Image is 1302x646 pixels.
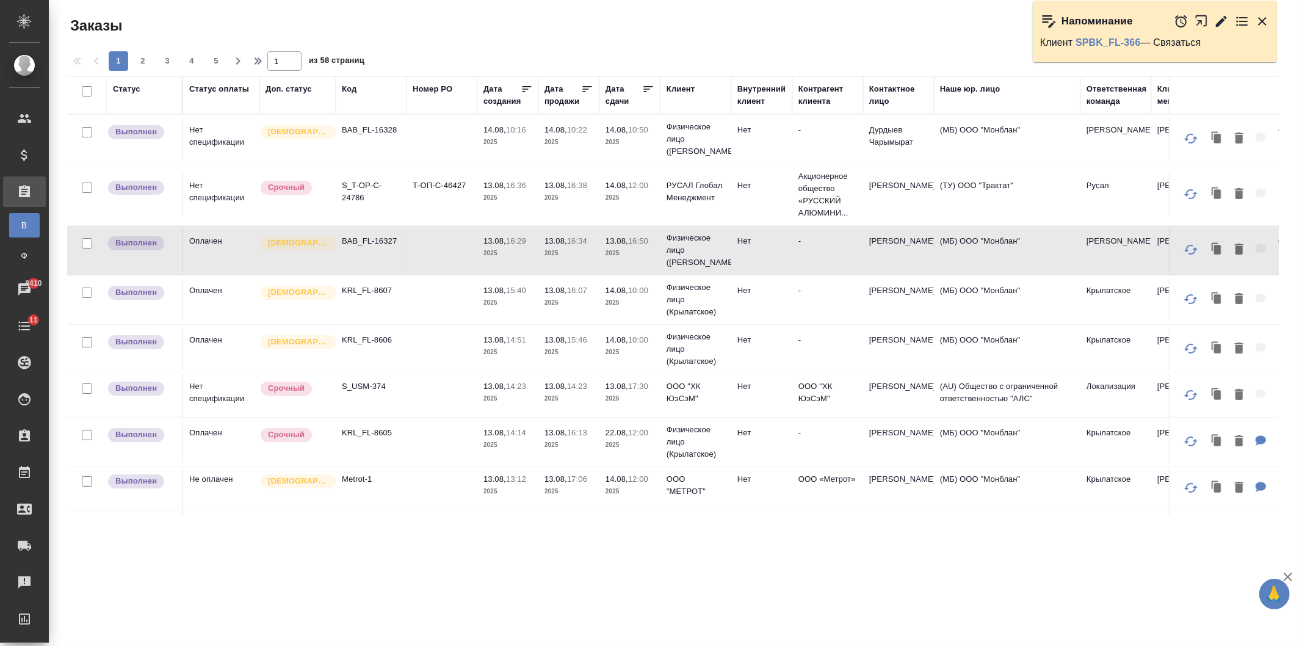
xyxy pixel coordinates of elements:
[798,427,857,439] p: -
[606,393,654,405] p: 2025
[934,510,1080,553] td: (AU) Общество с ограниченной ответственностью "АЛС"
[606,136,654,148] p: 2025
[1087,83,1147,107] div: Ответственная команда
[1206,182,1229,207] button: Клонировать
[107,427,176,443] div: Выставляет ПМ после сдачи и проведения начислений. Последний этап для ПМа
[483,393,532,405] p: 2025
[1195,8,1209,34] button: Открыть в новой вкладке
[107,235,176,252] div: Выставляет ПМ после сдачи и проведения начислений. Последний этап для ПМа
[544,485,593,498] p: 2025
[544,181,567,190] p: 13.08,
[869,83,928,107] div: Контактное лицо
[863,173,934,216] td: [PERSON_NAME]
[259,285,330,301] div: Выставляется автоматически для первых 3 заказов нового контактного лица. Особое внимание
[1235,14,1250,29] button: Перейти в todo
[1206,429,1229,454] button: Клонировать
[268,237,329,249] p: [DEMOGRAPHIC_DATA]
[1264,581,1285,607] span: 🙏
[567,236,587,245] p: 16:34
[1229,287,1250,312] button: Удалить
[567,428,587,437] p: 16:13
[934,328,1080,371] td: (МБ) ООО "Монблан"
[1206,126,1229,151] button: Клонировать
[182,51,201,71] button: 4
[606,83,642,107] div: Дата сдачи
[1229,126,1250,151] button: Удалить
[183,421,259,463] td: Оплачен
[1229,476,1250,501] button: Удалить
[115,429,157,441] p: Выполнен
[1151,374,1222,417] td: [PERSON_NAME]
[1080,328,1151,371] td: Крылатское
[483,286,506,295] p: 13.08,
[15,219,34,231] span: В
[483,83,521,107] div: Дата создания
[1151,421,1222,463] td: [PERSON_NAME]
[863,328,934,371] td: [PERSON_NAME]
[628,181,648,190] p: 12:00
[863,118,934,161] td: Дурдыев Чарымырат
[133,51,153,71] button: 2
[483,125,506,134] p: 14.08,
[567,382,587,391] p: 14:23
[606,247,654,259] p: 2025
[863,510,934,553] td: [PERSON_NAME]
[413,83,452,95] div: Номер PO
[506,382,526,391] p: 14:23
[1255,14,1270,29] button: Закрыть
[737,124,786,136] p: Нет
[606,335,628,344] p: 14.08,
[342,180,400,204] p: S_T-OP-C-24786
[309,53,364,71] span: из 58 страниц
[1080,374,1151,417] td: Локализация
[667,380,725,405] p: ООО "ХК ЮэСэМ"
[483,136,532,148] p: 2025
[567,181,587,190] p: 16:38
[606,125,628,134] p: 14.08,
[544,192,593,204] p: 2025
[567,474,587,484] p: 17:06
[606,474,628,484] p: 14.08,
[934,229,1080,272] td: (МБ) ООО "Монблан"
[798,124,857,136] p: -
[506,335,526,344] p: 14:51
[1229,336,1250,361] button: Удалить
[259,380,330,397] div: Выставляется автоматически, если на указанный объем услуг необходимо больше времени в стандартном...
[18,277,49,289] span: 8410
[1229,238,1250,263] button: Удалить
[189,83,249,95] div: Статус оплаты
[115,126,157,138] p: Выполнен
[1080,421,1151,463] td: Крылатское
[940,83,1000,95] div: Наше юр. лицо
[628,382,648,391] p: 17:30
[798,380,857,405] p: ООО "ХК ЮэСэМ"
[183,510,259,553] td: Нет спецификации
[483,474,506,484] p: 13.08,
[934,374,1080,417] td: (AU) Общество с ограниченной ответственностью "АЛС"
[22,314,45,326] span: 11
[737,380,786,393] p: Нет
[544,125,567,134] p: 14.08,
[107,285,176,301] div: Выставляет ПМ после сдачи и проведения начислений. Последний этап для ПМа
[506,125,526,134] p: 10:16
[182,55,201,67] span: 4
[606,485,654,498] p: 2025
[1229,182,1250,207] button: Удалить
[1229,429,1250,454] button: Удалить
[107,380,176,397] div: Выставляет ПМ после сдачи и проведения начислений. Последний этап для ПМа
[798,285,857,297] p: -
[9,213,40,238] a: В
[206,51,226,71] button: 5
[259,180,330,196] div: Выставляется автоматически, если на указанный объем услуг необходимо больше времени в стандартном...
[107,124,176,140] div: Выставляет ПМ после сдачи и проведения начислений. Последний этап для ПМа
[259,235,330,252] div: Выставляется автоматически для первых 3 заказов нового контактного лица. Особое внимание
[506,181,526,190] p: 16:36
[1151,229,1222,272] td: [PERSON_NAME]
[544,346,593,358] p: 2025
[606,236,628,245] p: 13.08,
[183,278,259,321] td: Оплачен
[483,297,532,309] p: 2025
[863,467,934,510] td: [PERSON_NAME]
[183,328,259,371] td: Оплачен
[1176,235,1206,264] button: Обновить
